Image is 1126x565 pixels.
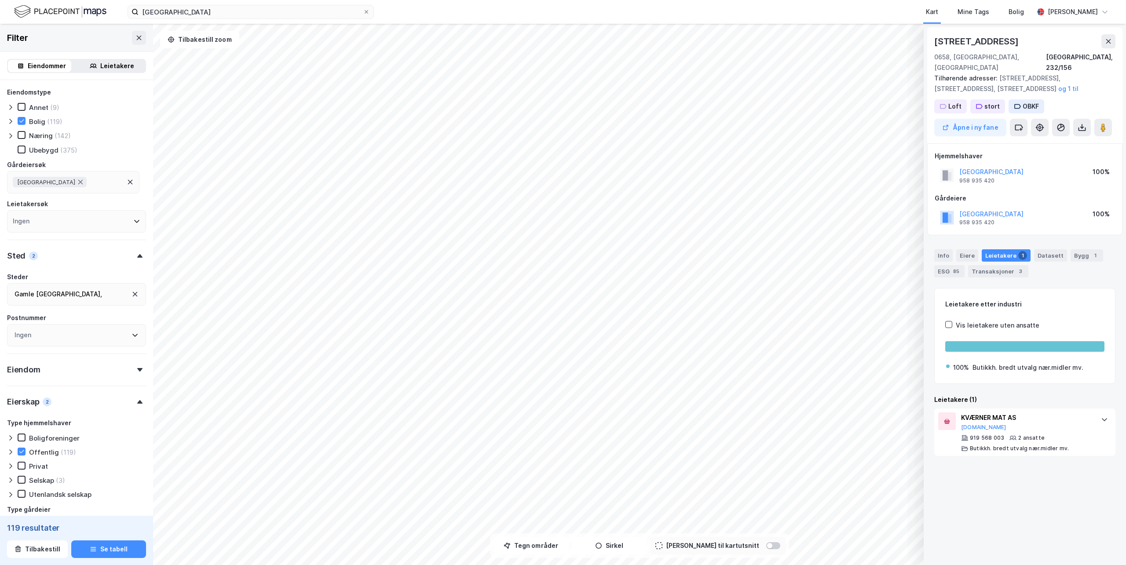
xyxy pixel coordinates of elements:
div: (375) [60,146,77,154]
div: 2 [43,397,51,406]
div: Leietakersøk [7,199,48,209]
div: Privat [29,462,48,470]
div: Gårdeiersøk [7,160,46,170]
div: Postnummer [7,313,46,323]
div: OBKF [1023,101,1039,112]
div: Ingen [13,216,29,226]
div: [PERSON_NAME] til kartutsnitt [666,540,759,551]
div: 3 [1016,267,1025,276]
div: ESG [934,265,965,277]
div: Kart [926,7,938,17]
div: 100% [953,362,969,373]
div: Vis leietakere uten ansatte [956,320,1039,331]
div: Butikkh. bredt utvalg nær.midler mv. [970,445,1069,452]
input: Søk på adresse, matrikkel, gårdeiere, leietakere eller personer [139,5,363,18]
div: Hjemmelshaver [935,151,1115,161]
div: 2 [29,252,38,260]
div: Ingen [15,330,31,340]
div: Eiendommer [28,61,66,71]
div: Bolig [29,117,45,126]
div: Gårdeiere [935,193,1115,204]
div: Gamle [GEOGRAPHIC_DATA] , [15,289,102,299]
div: 85 [951,267,961,276]
button: Tilbakestill [7,540,68,558]
button: [DOMAIN_NAME] [961,424,1006,431]
div: Kontrollprogram for chat [1082,523,1126,565]
div: Annet [29,103,48,112]
div: 1 [1018,251,1027,260]
div: (119) [61,448,76,456]
div: 119 resultater [7,523,146,533]
button: Åpne i ny fane [934,119,1006,136]
div: 100% [1093,167,1110,177]
div: Filter [7,31,28,45]
div: Loft [948,101,961,112]
div: Leietakere [100,61,134,71]
div: (119) [47,117,62,126]
div: (3) [56,476,65,485]
div: Bolig [1009,7,1024,17]
div: [STREET_ADDRESS], [STREET_ADDRESS], [STREET_ADDRESS] [934,73,1108,94]
div: Mine Tags [958,7,989,17]
span: Tilhørende adresser: [934,74,999,82]
div: Steder [7,272,28,282]
div: Selskap [29,476,54,485]
button: Tegn områder [494,537,568,554]
div: Leietakere etter industri [945,299,1104,310]
div: 1 [1091,251,1100,260]
div: [GEOGRAPHIC_DATA], 232/156 [1046,52,1115,73]
div: Eiere [956,249,978,262]
div: stort [984,101,1000,112]
div: Transaksjoner [968,265,1028,277]
div: Datasett [1034,249,1067,262]
div: (9) [50,103,59,112]
div: Offentlig [29,448,59,456]
div: Leietakere [982,249,1031,262]
div: Type hjemmelshaver [7,418,71,428]
div: Ubebygd [29,146,58,154]
div: Utenlandsk selskap [29,490,91,499]
div: 919 568 003 [970,434,1004,441]
button: Sirkel [572,537,647,554]
div: [STREET_ADDRESS] [934,34,1020,48]
button: Tilbakestill zoom [160,31,239,48]
div: 958 935 420 [959,177,994,184]
div: Eierskap [7,397,39,407]
div: 0658, [GEOGRAPHIC_DATA], [GEOGRAPHIC_DATA] [934,52,1046,73]
div: KVÆRNER MAT AS [961,412,1092,423]
div: Eiendomstype [7,87,51,98]
div: Boligforeninger [29,434,80,442]
span: [GEOGRAPHIC_DATA] [17,179,75,186]
div: Type gårdeier [7,504,51,515]
div: Sted [7,251,26,261]
div: (142) [55,131,71,140]
button: Se tabell [71,540,146,558]
div: Info [934,249,953,262]
div: Bygg [1071,249,1103,262]
img: logo.f888ab2527a4732fd821a326f86c7f29.svg [14,4,106,19]
div: 100% [1093,209,1110,219]
div: Eiendom [7,365,40,375]
div: 958 935 420 [959,219,994,226]
div: Næring [29,131,53,140]
div: 2 ansatte [1018,434,1045,441]
iframe: Chat Widget [1082,523,1126,565]
div: [PERSON_NAME] [1048,7,1098,17]
div: Leietakere (1) [934,394,1115,405]
div: Butikkh. bredt utvalg nær.midler mv. [972,362,1083,373]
